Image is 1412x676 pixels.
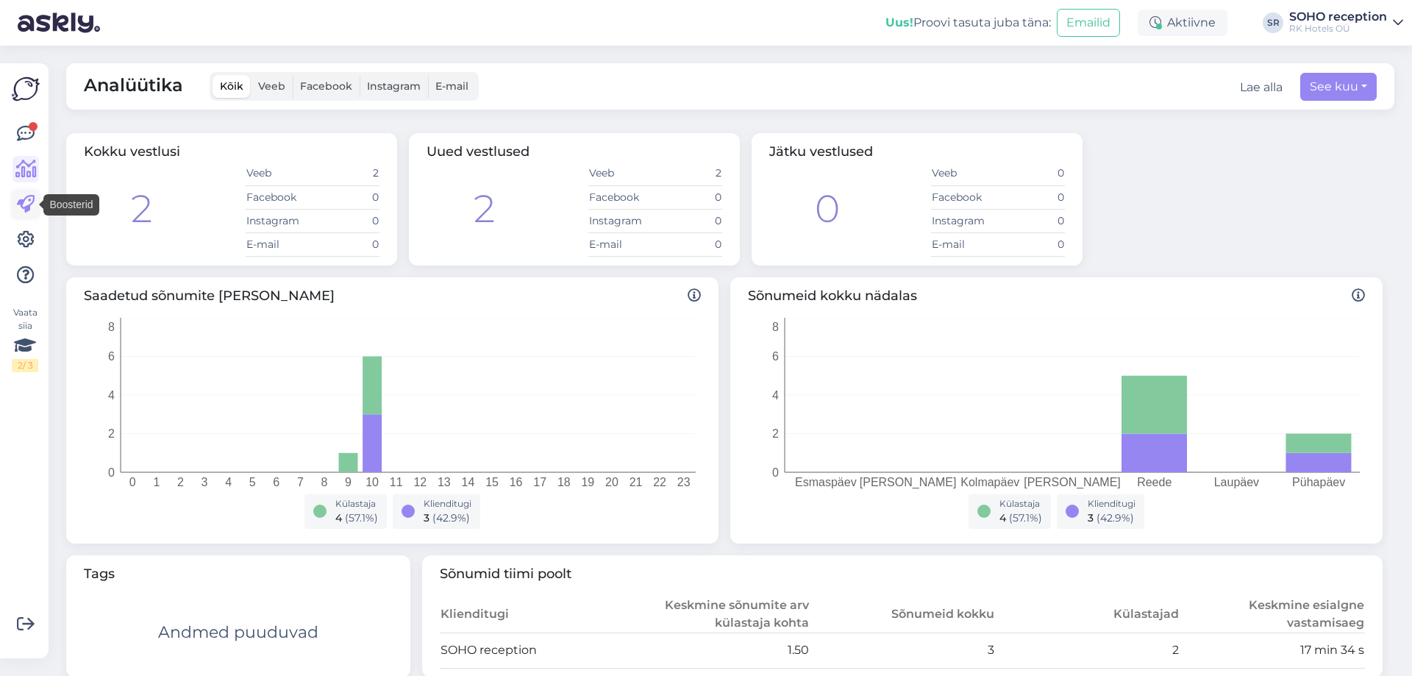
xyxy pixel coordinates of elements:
[998,209,1065,232] td: 0
[246,185,313,209] td: Facebook
[998,162,1065,185] td: 0
[1138,10,1227,36] div: Aktiivne
[413,476,427,488] tspan: 12
[108,320,115,332] tspan: 8
[1263,13,1283,33] div: SR
[999,511,1006,524] span: 4
[772,466,779,478] tspan: 0
[432,511,470,524] span: ( 42.9 %)
[995,596,1180,633] th: Külastajad
[43,194,99,216] div: Boosterid
[313,232,379,256] td: 0
[1024,476,1121,489] tspan: [PERSON_NAME]
[435,79,468,93] span: E-mail
[366,476,379,488] tspan: 10
[860,476,957,489] tspan: [PERSON_NAME]
[158,620,318,644] div: Andmed puuduvad
[960,476,1019,488] tspan: Kolmapäev
[345,511,378,524] span: ( 57.1 %)
[1292,476,1345,488] tspan: Pühapäev
[424,497,471,510] div: Klienditugi
[772,320,779,332] tspan: 8
[588,185,655,209] td: Facebook
[653,476,666,488] tspan: 22
[772,427,779,440] tspan: 2
[474,180,495,238] div: 2
[84,286,701,306] span: Saadetud sõnumite [PERSON_NAME]
[772,350,779,363] tspan: 6
[297,476,304,488] tspan: 7
[177,476,184,488] tspan: 2
[588,232,655,256] td: E-mail
[84,143,180,160] span: Kokku vestlusi
[1057,9,1120,37] button: Emailid
[557,476,571,488] tspan: 18
[581,476,594,488] tspan: 19
[220,79,243,93] span: Kõik
[885,15,913,29] b: Uus!
[655,185,722,209] td: 0
[202,476,208,488] tspan: 3
[153,476,160,488] tspan: 1
[1180,596,1365,633] th: Keskmine esialgne vastamisaeg
[588,162,655,185] td: Veeb
[390,476,403,488] tspan: 11
[998,185,1065,209] td: 0
[1289,11,1387,23] div: SOHO reception
[1009,511,1042,524] span: ( 57.1 %)
[769,143,873,160] span: Jätku vestlused
[427,143,529,160] span: Uued vestlused
[440,633,625,668] td: SOHO reception
[258,79,285,93] span: Veeb
[1088,511,1094,524] span: 3
[335,511,342,524] span: 4
[1214,476,1259,488] tspan: Laupäev
[588,209,655,232] td: Instagram
[131,180,152,238] div: 2
[1137,476,1172,488] tspan: Reede
[440,564,1366,584] span: Sõnumid tiimi poolt
[795,476,857,488] tspan: Esmaspäev
[108,466,115,478] tspan: 0
[885,14,1051,32] div: Proovi tasuta juba täna:
[12,306,38,372] div: Vaata siia
[246,162,313,185] td: Veeb
[931,209,998,232] td: Instagram
[1289,11,1403,35] a: SOHO receptionRK Hotels OÜ
[440,596,625,633] th: Klienditugi
[1088,497,1135,510] div: Klienditugi
[129,476,136,488] tspan: 0
[345,476,352,488] tspan: 9
[84,72,183,101] span: Analüütika
[1097,511,1134,524] span: ( 42.9 %)
[273,476,279,488] tspan: 6
[424,511,429,524] span: 3
[998,232,1065,256] td: 0
[335,497,378,510] div: Külastaja
[108,427,115,440] tspan: 2
[485,476,499,488] tspan: 15
[624,596,810,633] th: Keskmine sõnumite arv külastaja kohta
[313,162,379,185] td: 2
[300,79,352,93] span: Facebook
[533,476,546,488] tspan: 17
[510,476,523,488] tspan: 16
[367,79,421,93] span: Instagram
[1300,73,1377,101] button: See kuu
[108,350,115,363] tspan: 6
[655,209,722,232] td: 0
[624,633,810,668] td: 1.50
[246,232,313,256] td: E-mail
[1240,79,1283,96] button: Lae alla
[438,476,451,488] tspan: 13
[748,286,1365,306] span: Sõnumeid kokku nädalas
[313,185,379,209] td: 0
[655,162,722,185] td: 2
[931,162,998,185] td: Veeb
[999,497,1042,510] div: Külastaja
[810,596,995,633] th: Sõnumeid kokku
[810,633,995,668] td: 3
[630,476,643,488] tspan: 21
[931,185,998,209] td: Facebook
[225,476,232,488] tspan: 4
